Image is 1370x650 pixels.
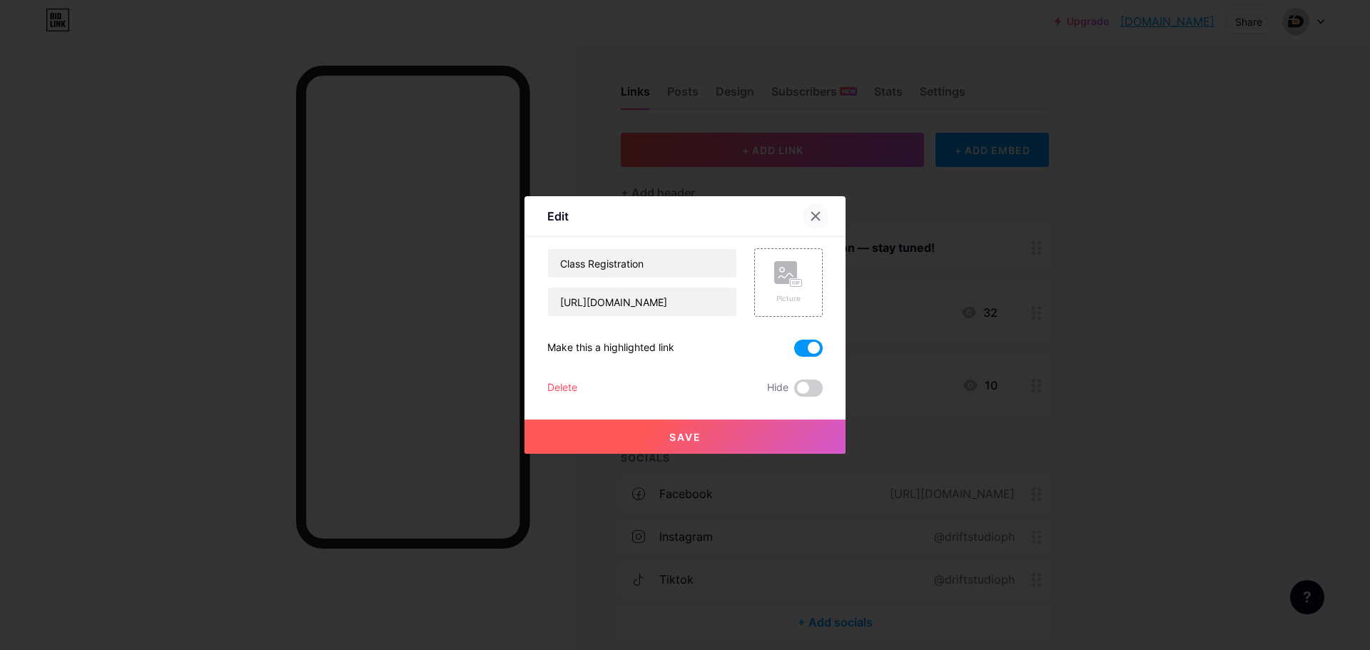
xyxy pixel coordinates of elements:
button: Save [524,420,846,454]
span: Save [669,431,701,443]
input: URL [548,288,736,316]
div: Delete [547,380,577,397]
div: Edit [547,208,569,225]
span: Hide [767,380,788,397]
input: Title [548,249,736,278]
div: Make this a highlighted link [547,340,674,357]
div: Picture [774,293,803,304]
